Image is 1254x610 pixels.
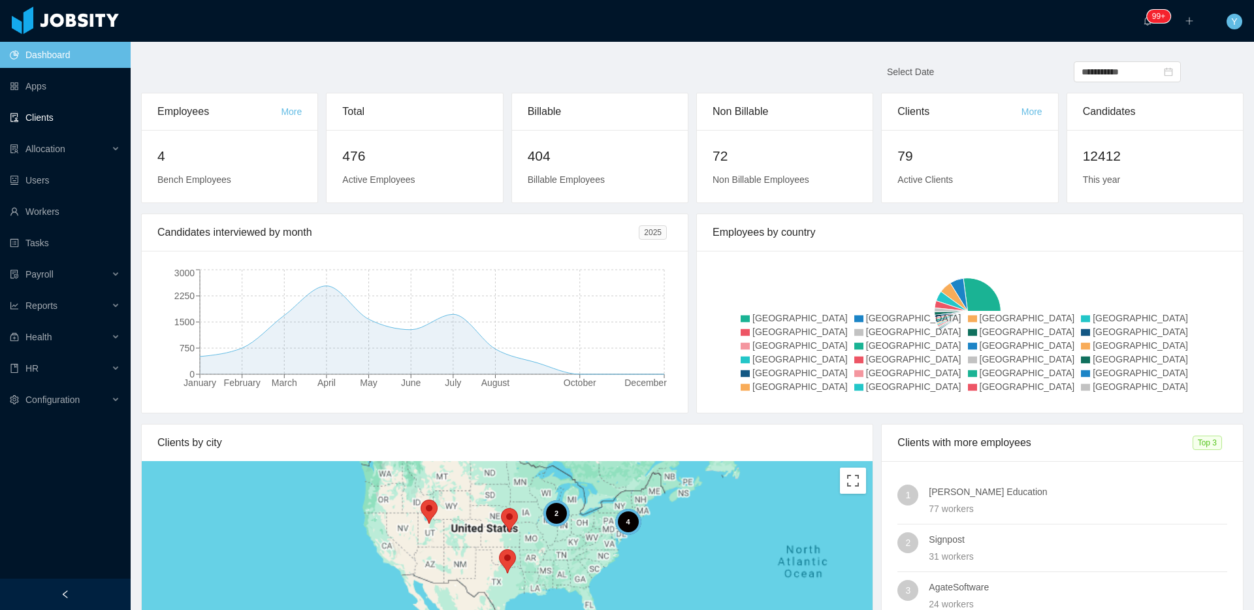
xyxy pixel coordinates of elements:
i: icon: solution [10,144,19,153]
tspan: July [445,377,461,388]
span: Billable Employees [528,174,605,185]
a: More [1021,106,1042,117]
span: [GEOGRAPHIC_DATA] [980,354,1075,364]
a: icon: appstoreApps [10,73,120,99]
span: 1 [905,485,910,506]
div: 2 [543,500,570,526]
sup: 426 [1147,10,1170,23]
div: Candidates [1083,93,1227,130]
a: More [281,106,302,117]
tspan: 0 [189,369,195,379]
h2: 79 [897,146,1042,167]
span: 2025 [639,225,667,240]
tspan: December [624,377,667,388]
h4: [PERSON_NAME] Education [929,485,1227,499]
span: Payroll [25,269,54,280]
div: Billable [528,93,672,130]
span: [GEOGRAPHIC_DATA] [866,381,961,392]
span: Bench Employees [157,174,231,185]
span: Non Billable Employees [713,174,809,185]
h2: 404 [528,146,672,167]
a: icon: robotUsers [10,167,120,193]
tspan: January [184,377,216,388]
i: icon: file-protect [10,270,19,279]
span: [GEOGRAPHIC_DATA] [752,340,848,351]
i: icon: calendar [1164,67,1173,76]
tspan: 3000 [174,268,195,278]
span: Active Employees [342,174,415,185]
div: 31 workers [929,549,1227,564]
span: [GEOGRAPHIC_DATA] [752,381,848,392]
div: Candidates interviewed by month [157,214,639,251]
div: Total [342,93,487,130]
span: [GEOGRAPHIC_DATA] [980,327,1075,337]
span: Y [1231,14,1237,29]
span: 3 [905,580,910,601]
span: [GEOGRAPHIC_DATA] [752,313,848,323]
span: [GEOGRAPHIC_DATA] [980,368,1075,378]
span: [GEOGRAPHIC_DATA] [1093,381,1188,392]
span: [GEOGRAPHIC_DATA] [866,313,961,323]
span: [GEOGRAPHIC_DATA] [1093,340,1188,351]
span: This year [1083,174,1121,185]
span: [GEOGRAPHIC_DATA] [980,381,1075,392]
div: Non Billable [713,93,857,130]
span: Active Clients [897,174,953,185]
span: [GEOGRAPHIC_DATA] [1093,313,1188,323]
i: icon: setting [10,395,19,404]
div: Employees [157,93,281,130]
span: Reports [25,300,57,311]
tspan: June [401,377,421,388]
i: icon: bell [1143,16,1152,25]
a: icon: profileTasks [10,230,120,256]
h2: 4 [157,146,302,167]
h4: Signpost [929,532,1227,547]
h2: 12412 [1083,146,1227,167]
span: Top 3 [1193,436,1222,450]
span: [GEOGRAPHIC_DATA] [752,354,848,364]
h2: 72 [713,146,857,167]
a: icon: auditClients [10,104,120,131]
span: [GEOGRAPHIC_DATA] [1093,368,1188,378]
tspan: April [317,377,336,388]
tspan: 2250 [174,291,195,301]
span: [GEOGRAPHIC_DATA] [866,368,961,378]
span: [GEOGRAPHIC_DATA] [1093,354,1188,364]
tspan: August [481,377,510,388]
div: 4 [615,509,641,535]
span: [GEOGRAPHIC_DATA] [980,313,1075,323]
span: Configuration [25,394,80,405]
h4: AgateSoftware [929,580,1227,594]
span: Allocation [25,144,65,154]
span: Health [25,332,52,342]
span: [GEOGRAPHIC_DATA] [866,340,961,351]
span: [GEOGRAPHIC_DATA] [752,327,848,337]
tspan: 750 [180,343,195,353]
a: icon: pie-chartDashboard [10,42,120,68]
tspan: February [224,377,261,388]
h2: 476 [342,146,487,167]
i: icon: line-chart [10,301,19,310]
span: [GEOGRAPHIC_DATA] [980,340,1075,351]
div: Clients with more employees [897,425,1192,461]
tspan: May [360,377,377,388]
div: Clients by city [157,425,857,461]
span: [GEOGRAPHIC_DATA] [752,368,848,378]
button: Toggle fullscreen view [840,468,866,494]
div: Clients [897,93,1021,130]
span: 2 [905,532,910,553]
i: icon: plus [1185,16,1194,25]
span: [GEOGRAPHIC_DATA] [866,354,961,364]
tspan: October [564,377,596,388]
tspan: 1500 [174,317,195,327]
span: HR [25,363,39,374]
i: icon: medicine-box [10,332,19,342]
div: Employees by country [713,214,1227,251]
span: [GEOGRAPHIC_DATA] [1093,327,1188,337]
span: [GEOGRAPHIC_DATA] [866,327,961,337]
i: icon: book [10,364,19,373]
span: Select Date [887,67,934,77]
div: 77 workers [929,502,1227,516]
tspan: March [272,377,297,388]
a: icon: userWorkers [10,199,120,225]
